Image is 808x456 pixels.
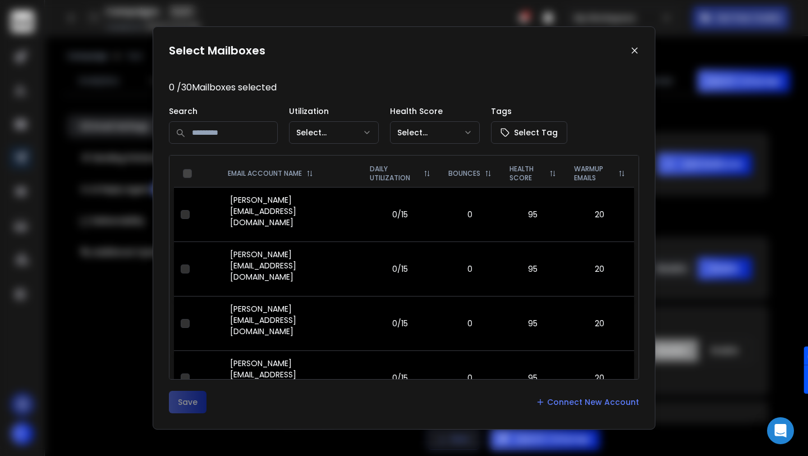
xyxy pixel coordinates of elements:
[390,121,480,144] button: Select...
[361,187,439,241] td: 0/15
[536,396,639,408] a: Connect New Account
[501,296,565,350] td: 95
[169,106,278,117] p: Search
[491,121,567,144] button: Select Tag
[390,106,480,117] p: Health Score
[565,350,634,405] td: 20
[361,241,439,296] td: 0/15
[289,121,379,144] button: Select...
[230,358,354,391] p: [PERSON_NAME][EMAIL_ADDRESS][DOMAIN_NAME]
[501,241,565,296] td: 95
[169,81,639,94] p: 0 / 30 Mailboxes selected
[370,165,419,183] p: DAILY UTILIZATION
[509,165,545,183] p: HEALTH SCORE
[767,417,794,444] div: Open Intercom Messenger
[446,318,494,329] p: 0
[289,106,379,117] p: Utilization
[169,43,265,58] h1: Select Mailboxes
[230,194,354,228] p: [PERSON_NAME][EMAIL_ADDRESS][DOMAIN_NAME]
[501,187,565,241] td: 95
[565,187,634,241] td: 20
[361,350,439,405] td: 0/15
[574,165,614,183] p: WARMUP EMAILS
[228,169,352,178] div: EMAIL ACCOUNT NAME
[565,296,634,350] td: 20
[448,169,480,178] p: BOUNCES
[446,372,494,384] p: 0
[230,249,354,282] p: [PERSON_NAME][EMAIL_ADDRESS][DOMAIN_NAME]
[230,303,354,337] p: [PERSON_NAME][EMAIL_ADDRESS][DOMAIN_NAME]
[491,106,567,117] p: Tags
[565,241,634,296] td: 20
[501,350,565,405] td: 95
[446,263,494,275] p: 0
[446,209,494,220] p: 0
[361,296,439,350] td: 0/15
